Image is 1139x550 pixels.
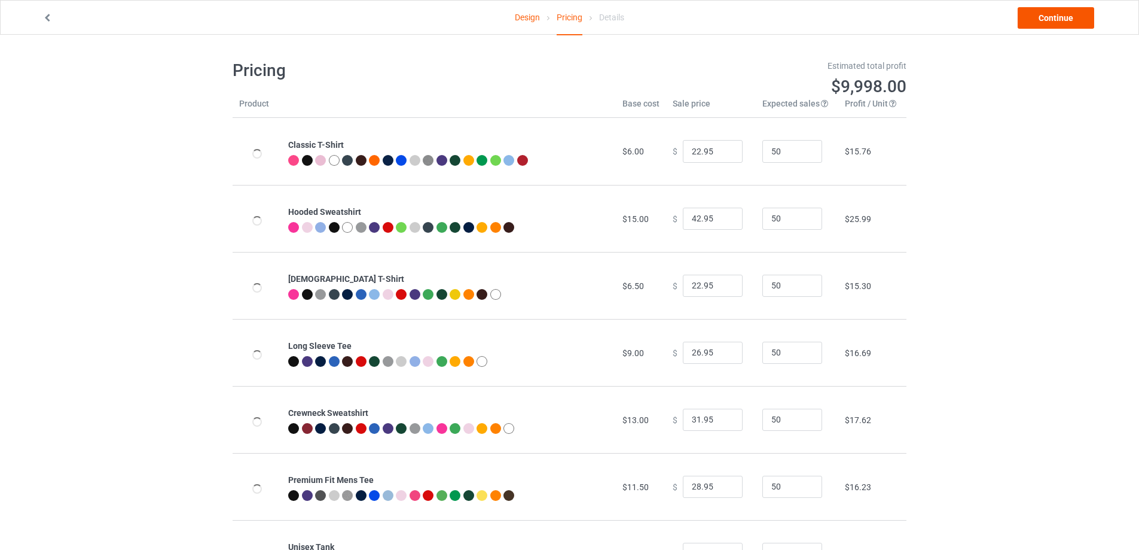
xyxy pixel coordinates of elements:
[622,214,649,224] span: $15.00
[233,60,561,81] h1: Pricing
[845,147,871,156] span: $15.76
[622,415,649,425] span: $13.00
[845,482,871,492] span: $16.23
[616,98,666,118] th: Base cost
[288,207,361,217] b: Hooded Sweatshirt
[578,60,907,72] div: Estimated total profit
[845,214,871,224] span: $25.99
[233,98,282,118] th: Product
[831,77,906,96] span: $9,998.00
[288,475,374,485] b: Premium Fit Mens Tee
[288,408,368,418] b: Crewneck Sweatshirt
[423,155,433,166] img: heather_texture.png
[673,281,677,290] span: $
[288,341,352,351] b: Long Sleeve Tee
[622,482,649,492] span: $11.50
[288,274,404,284] b: [DEMOGRAPHIC_DATA] T-Shirt
[845,348,871,358] span: $16.69
[599,1,624,34] div: Details
[845,281,871,291] span: $15.30
[845,415,871,425] span: $17.62
[622,281,644,291] span: $6.50
[622,348,644,358] span: $9.00
[673,348,677,357] span: $
[342,490,353,501] img: heather_texture.png
[673,214,677,223] span: $
[673,147,677,156] span: $
[838,98,906,118] th: Profit / Unit
[673,415,677,424] span: $
[756,98,838,118] th: Expected sales
[557,1,582,35] div: Pricing
[515,1,540,34] a: Design
[1018,7,1094,29] a: Continue
[673,482,677,491] span: $
[622,147,644,156] span: $6.00
[288,140,344,150] b: Classic T-Shirt
[666,98,756,118] th: Sale price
